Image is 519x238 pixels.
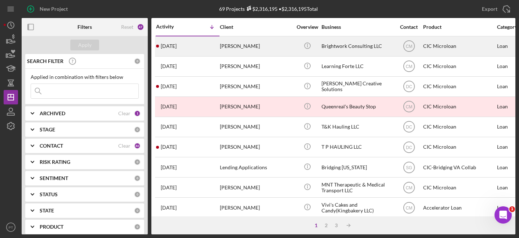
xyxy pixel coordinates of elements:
time: 2025-09-24 22:58 [161,124,177,130]
button: Export [475,2,515,16]
button: New Project [22,2,75,16]
text: DC [406,84,412,89]
div: T&K Hauling LLC [321,117,394,136]
button: PT [4,220,18,234]
div: 46 [134,143,141,149]
div: CIC-Bridging VA Collab [423,158,495,177]
div: [PERSON_NAME] [220,57,292,76]
b: STATE [40,208,54,214]
div: [PERSON_NAME] [220,117,292,136]
div: Bridging [US_STATE] [321,158,394,177]
span: 1 [509,206,515,212]
div: Contact [395,24,422,30]
div: Applied in combination with filters below [31,74,139,80]
div: Queenreal's Beauty Stop [321,97,394,116]
b: ARCHIVED [40,111,65,116]
div: 0 [134,191,141,198]
text: CM [405,44,412,49]
div: 47 [137,23,144,31]
div: [PERSON_NAME] [220,178,292,197]
div: Learning Forte LLC [321,57,394,76]
time: 2025-09-24 15:21 [161,165,177,170]
b: STAGE [40,127,55,133]
div: CIC Microloan [423,97,495,116]
div: MNT Therapeutic & Medical Transport LLC [321,178,394,197]
text: CM [405,104,412,109]
time: 2025-09-25 17:55 [161,84,177,89]
div: 0 [134,159,141,165]
div: Client [220,24,292,30]
div: Apply [78,40,92,50]
text: SG [406,165,412,170]
div: [PERSON_NAME] [220,37,292,56]
time: 2025-09-25 18:11 [161,63,177,69]
text: CM [405,64,412,69]
div: T P HAULING LLC [321,138,394,157]
text: CM [405,205,412,210]
iframe: Intercom live chat [494,206,512,224]
div: Reset [121,24,133,30]
b: SENTIMENT [40,175,68,181]
div: 3 [331,223,341,228]
text: DC [406,125,412,130]
div: Brightwork Consulting LLC [321,37,394,56]
time: 2025-09-24 20:11 [161,144,177,150]
div: 0 [134,126,141,133]
div: 2 [321,223,331,228]
text: CM [405,185,412,190]
div: Lending Applications [220,158,292,177]
div: 69 Projects • $2,316,195 Total [219,6,318,12]
div: CIC Microloan [423,117,495,136]
div: Overview [294,24,321,30]
div: New Project [40,2,68,16]
b: Filters [77,24,92,30]
text: DC [406,145,412,150]
time: 2025-09-22 23:37 [161,205,177,211]
div: 0 [134,224,141,230]
time: 2025-09-25 17:01 [161,104,177,109]
div: CIC Microloan [423,77,495,96]
b: SEARCH FILTER [27,58,63,64]
button: Apply [70,40,99,50]
div: 1 [134,110,141,117]
div: [PERSON_NAME] [220,198,292,217]
div: Clear [118,143,130,149]
div: Product [423,24,495,30]
div: Export [482,2,497,16]
b: STATUS [40,192,58,197]
div: Business [321,24,394,30]
div: Activity [156,24,188,30]
div: Vivi's Cakes and Candy(Kingbakery LLC) [321,198,394,217]
b: CONTACT [40,143,63,149]
div: 0 [134,58,141,64]
div: [PERSON_NAME] [220,97,292,116]
div: Accelerator Loan [423,198,495,217]
div: 1 [311,223,321,228]
div: CIC Microloan [423,57,495,76]
div: CIC Microloan [423,138,495,157]
div: [PERSON_NAME] [220,77,292,96]
div: 0 [134,207,141,214]
div: CIC Microloan [423,178,495,197]
b: PRODUCT [40,224,63,230]
time: 2025-09-23 18:59 [161,185,177,190]
b: RISK RATING [40,159,70,165]
div: [PERSON_NAME] [220,138,292,157]
div: Clear [118,111,130,116]
div: [PERSON_NAME] Creative Solutions [321,77,394,96]
time: 2025-09-26 01:57 [161,43,177,49]
div: CIC Microloan [423,37,495,56]
text: PT [9,225,13,229]
div: $2,316,195 [245,6,278,12]
div: 0 [134,175,141,181]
